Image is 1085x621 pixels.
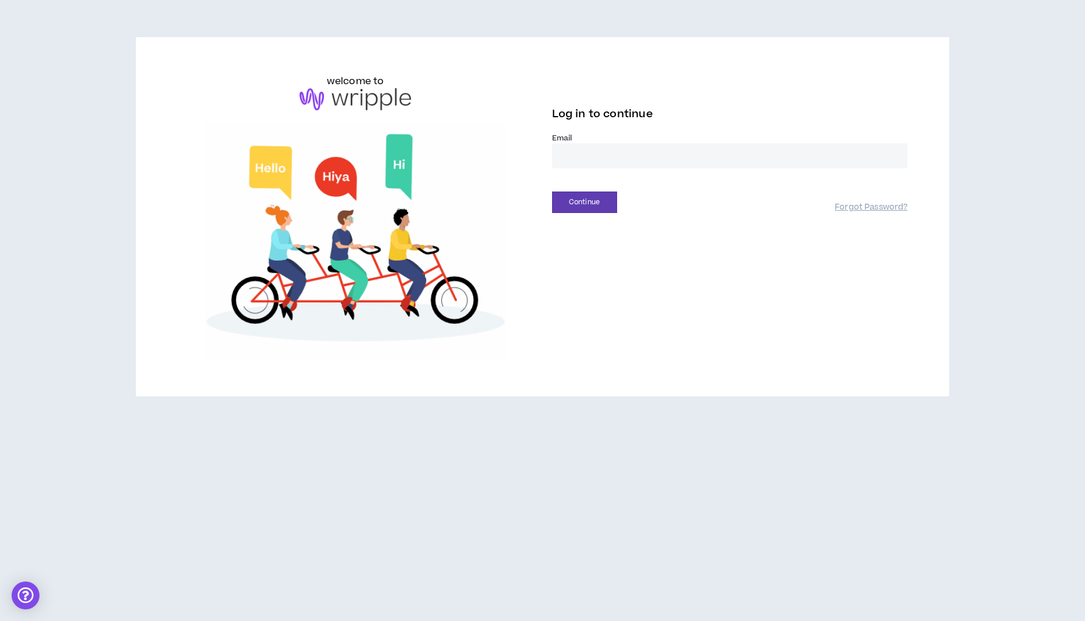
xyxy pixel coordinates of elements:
span: Log in to continue [552,107,653,121]
h6: welcome to [327,74,384,88]
img: Welcome to Wripple [178,122,534,359]
div: Open Intercom Messenger [12,582,39,609]
button: Continue [552,192,617,213]
a: Forgot Password? [835,202,907,213]
label: Email [552,133,908,143]
img: logo-brand.png [300,88,411,110]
